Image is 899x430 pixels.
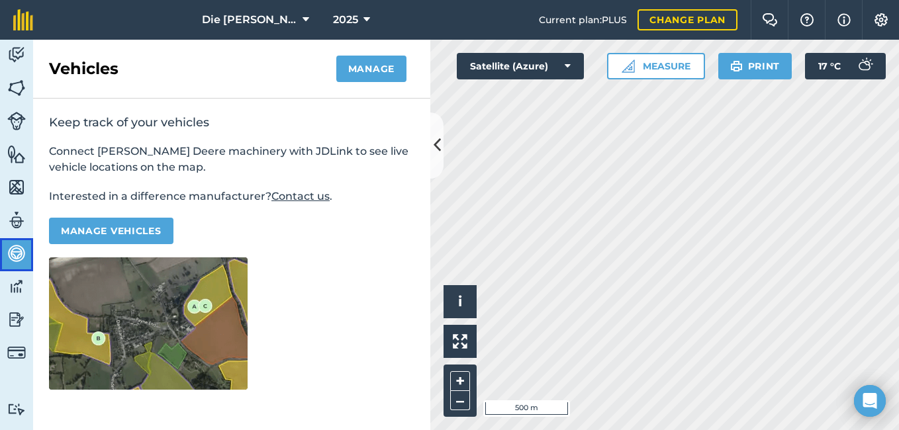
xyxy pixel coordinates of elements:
img: svg+xml;base64,PD94bWwgdmVyc2lvbj0iMS4wIiBlbmNvZGluZz0idXRmLTgiPz4KPCEtLSBHZW5lcmF0b3I6IEFkb2JlIE... [7,403,26,415]
h2: Vehicles [49,58,118,79]
img: A question mark icon [799,13,815,26]
img: svg+xml;base64,PD94bWwgdmVyc2lvbj0iMS4wIiBlbmNvZGluZz0idXRmLTgiPz4KPCEtLSBHZW5lcmF0b3I6IEFkb2JlIE... [7,112,26,130]
button: Print [718,53,792,79]
img: svg+xml;base64,PD94bWwgdmVyc2lvbj0iMS4wIiBlbmNvZGluZz0idXRmLTgiPz4KPCEtLSBHZW5lcmF0b3I6IEFkb2JlIE... [7,45,26,65]
img: Ruler icon [622,60,635,73]
span: 2025 [333,12,358,28]
button: + [450,371,470,391]
span: i [458,293,462,310]
button: Manage vehicles [49,218,173,244]
h2: Keep track of your vehicles [49,114,414,130]
img: svg+xml;base64,PD94bWwgdmVyc2lvbj0iMS4wIiBlbmNvZGluZz0idXRmLTgiPz4KPCEtLSBHZW5lcmF0b3I6IEFkb2JlIE... [7,243,26,263]
button: – [450,391,470,410]
img: svg+xml;base64,PHN2ZyB4bWxucz0iaHR0cDovL3d3dy53My5vcmcvMjAwMC9zdmciIHdpZHRoPSI1NiIgaGVpZ2h0PSI2MC... [7,78,26,98]
button: Measure [607,53,705,79]
img: svg+xml;base64,PHN2ZyB4bWxucz0iaHR0cDovL3d3dy53My5vcmcvMjAwMC9zdmciIHdpZHRoPSI1NiIgaGVpZ2h0PSI2MC... [7,177,26,197]
img: Four arrows, one pointing top left, one top right, one bottom right and the last bottom left [453,334,467,349]
button: Satellite (Azure) [457,53,584,79]
div: Open Intercom Messenger [854,385,886,417]
button: i [444,285,477,318]
img: svg+xml;base64,PD94bWwgdmVyc2lvbj0iMS4wIiBlbmNvZGluZz0idXRmLTgiPz4KPCEtLSBHZW5lcmF0b3I6IEFkb2JlIE... [7,277,26,296]
img: svg+xml;base64,PD94bWwgdmVyc2lvbj0iMS4wIiBlbmNvZGluZz0idXRmLTgiPz4KPCEtLSBHZW5lcmF0b3I6IEFkb2JlIE... [7,210,26,230]
a: Contact us [271,190,330,202]
span: 17 ° C [818,53,841,79]
img: svg+xml;base64,PHN2ZyB4bWxucz0iaHR0cDovL3d3dy53My5vcmcvMjAwMC9zdmciIHdpZHRoPSIxOSIgaGVpZ2h0PSIyNC... [730,58,743,74]
img: fieldmargin Logo [13,9,33,30]
span: Current plan : PLUS [539,13,627,27]
img: svg+xml;base64,PD94bWwgdmVyc2lvbj0iMS4wIiBlbmNvZGluZz0idXRmLTgiPz4KPCEtLSBHZW5lcmF0b3I6IEFkb2JlIE... [851,53,878,79]
p: Interested in a difference manufacturer? . [49,189,414,204]
p: Connect [PERSON_NAME] Deere machinery with JDLink to see live vehicle locations on the map. [49,144,414,175]
img: A cog icon [873,13,889,26]
img: svg+xml;base64,PD94bWwgdmVyc2lvbj0iMS4wIiBlbmNvZGluZz0idXRmLTgiPz4KPCEtLSBHZW5lcmF0b3I6IEFkb2JlIE... [7,310,26,329]
img: svg+xml;base64,PHN2ZyB4bWxucz0iaHR0cDovL3d3dy53My5vcmcvMjAwMC9zdmciIHdpZHRoPSI1NiIgaGVpZ2h0PSI2MC... [7,144,26,164]
a: Change plan [638,9,737,30]
button: Manage [336,56,406,82]
span: Die [PERSON_NAME] [202,12,297,28]
button: 17 °C [805,53,886,79]
img: Two speech bubbles overlapping with the left bubble in the forefront [762,13,778,26]
img: svg+xml;base64,PD94bWwgdmVyc2lvbj0iMS4wIiBlbmNvZGluZz0idXRmLTgiPz4KPCEtLSBHZW5lcmF0b3I6IEFkb2JlIE... [7,343,26,362]
img: svg+xml;base64,PHN2ZyB4bWxucz0iaHR0cDovL3d3dy53My5vcmcvMjAwMC9zdmciIHdpZHRoPSIxNyIgaGVpZ2h0PSIxNy... [837,12,851,28]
